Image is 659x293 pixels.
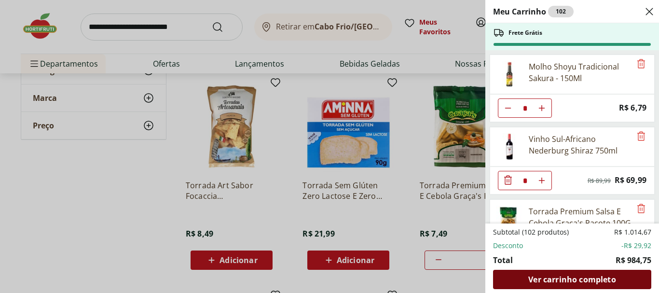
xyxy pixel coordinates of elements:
img: Principal [496,61,523,88]
span: Frete Grátis [508,29,542,37]
div: 102 [548,6,574,17]
span: R$ 89,99 [588,177,611,185]
span: -R$ 29,92 [621,241,651,251]
a: Ver carrinho completo [493,270,651,289]
span: Total [493,254,513,266]
button: Remove [635,131,647,142]
span: R$ 1.014,67 [614,227,651,237]
button: Diminuir Quantidade [498,171,518,190]
div: Vinho Sul-Africano Nederburg Shiraz 750ml [529,133,631,156]
div: Torrada Premium Salsa E Cebola Graça's Pacote 100G [529,206,631,229]
input: Quantidade Atual [518,99,532,117]
button: Diminuir Quantidade [498,98,518,118]
button: Remove [635,58,647,70]
div: Molho Shoyu Tradicional Sakura - 150Ml [529,61,631,84]
span: Ver carrinho completo [528,276,616,283]
span: R$ 984,75 [616,254,651,266]
span: Subtotal (102 produtos) [493,227,569,237]
button: Remove [635,203,647,215]
h2: Meu Carrinho [493,6,574,17]
button: Aumentar Quantidade [532,98,551,118]
span: R$ 69,99 [615,174,646,187]
input: Quantidade Atual [518,171,532,190]
button: Aumentar Quantidade [532,171,551,190]
span: Desconto [493,241,523,251]
img: Principal [496,206,523,233]
span: R$ 6,79 [619,101,646,114]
